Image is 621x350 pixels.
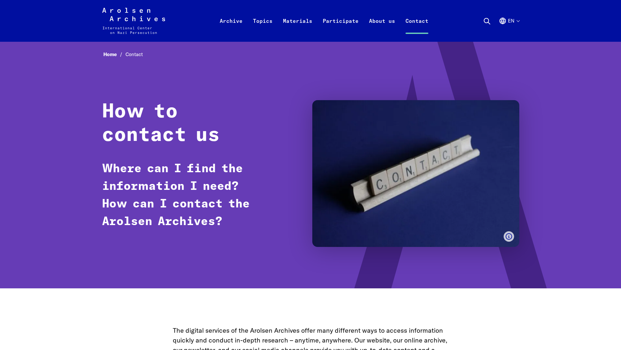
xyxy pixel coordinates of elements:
[278,16,318,42] a: Materials
[103,51,126,57] a: Home
[318,16,364,42] a: Participate
[102,50,519,60] nav: Breadcrumb
[102,102,220,145] strong: How to contact us
[248,16,278,42] a: Topics
[504,231,514,242] button: Show caption
[214,8,434,34] nav: Primary
[364,16,400,42] a: About us
[126,51,143,57] span: Contact
[400,16,434,42] a: Contact
[214,16,248,42] a: Archive
[499,17,519,40] button: English, language selection
[102,160,299,231] p: Where can I find the information I need? How can I contact the Arolsen Archives?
